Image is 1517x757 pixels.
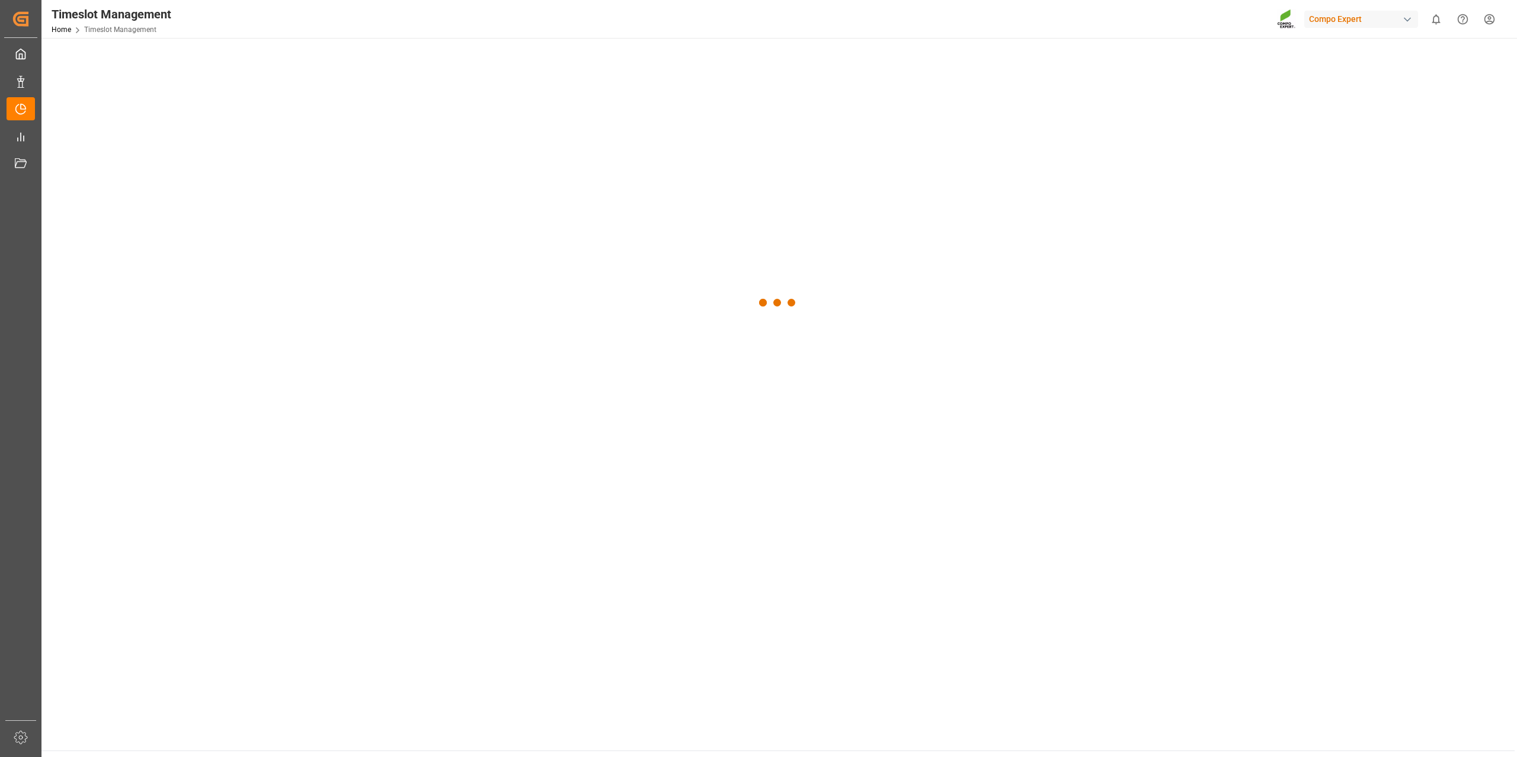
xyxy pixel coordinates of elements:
button: Compo Expert [1304,8,1423,30]
button: Help Center [1449,6,1476,33]
a: Home [52,25,71,34]
div: Timeslot Management [52,5,171,23]
button: show 0 new notifications [1423,6,1449,33]
div: Compo Expert [1304,11,1418,28]
img: Screenshot%202023-09-29%20at%2010.02.21.png_1712312052.png [1277,9,1296,30]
